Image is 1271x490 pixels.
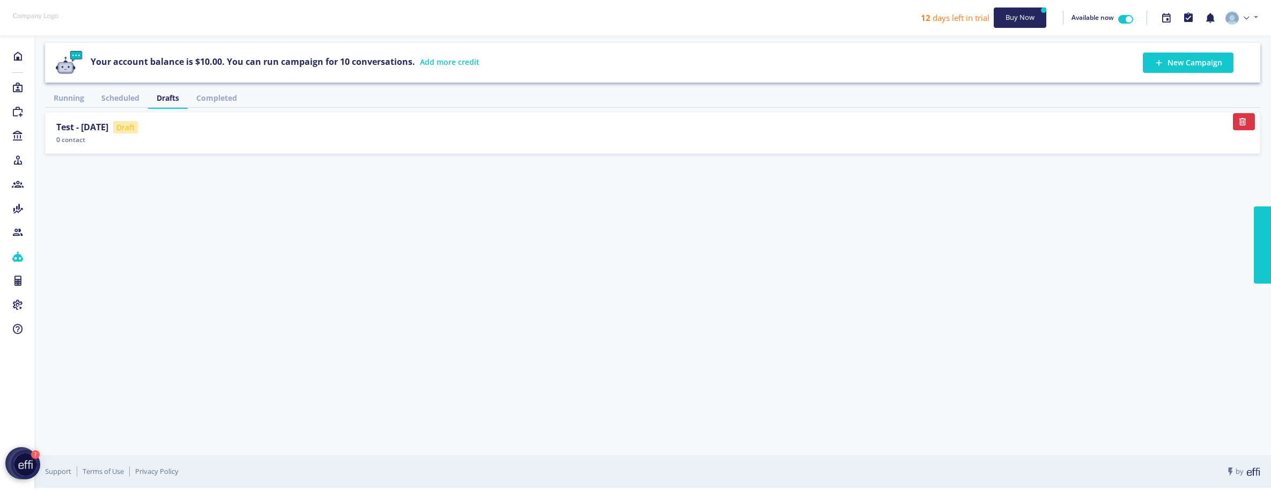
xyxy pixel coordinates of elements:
div: 7 [31,450,40,459]
img: chatbot.7badfde.png [56,51,83,75]
button: Buy Now [994,8,1046,28]
img: svg+xml;base64,PHN2ZyB4bWxucz0iaHR0cDovL3d3dy53My5vcmcvMjAwMC9zdmciIHdpZHRoPSI4MS4zODIiIGhlaWdodD... [1225,11,1239,25]
a: Completed [188,88,246,108]
a: Privacy Policy [135,466,179,476]
span: Test - [DATE] [56,121,108,133]
a: Scheduled [93,88,148,108]
span: Available now [1072,13,1114,22]
span: Draft [113,121,138,133]
a: Terms of Use [83,466,124,476]
button: New Campaign [1143,53,1233,73]
a: Drafts [148,88,188,108]
img: company-logo-placeholder.1a1b062.png [9,9,62,23]
a: Support [45,466,71,476]
div: Open Checklist, remaining modules: 7 [11,450,40,479]
h5: Your account balance is $10.00. You can run campaign for 10 conversations. [91,57,415,67]
button: launcher-image-alternative-text [11,450,40,479]
b: 12 [921,12,930,23]
a: Running [45,88,93,108]
a: Add more credit [417,57,482,67]
span: by [1225,466,1260,477]
img: launcher-image-alternative-text [14,453,37,476]
h5: 0 contact [56,136,85,144]
span: days left in trial [933,12,989,23]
